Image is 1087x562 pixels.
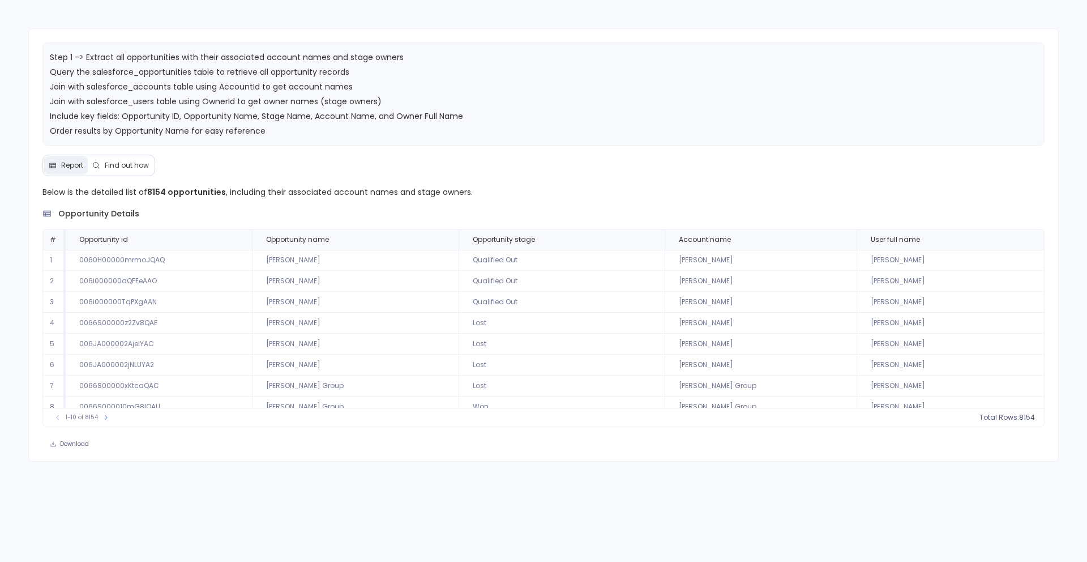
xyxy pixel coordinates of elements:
span: Find out how [105,161,149,170]
button: Download [42,436,96,452]
td: [PERSON_NAME] [252,355,459,376]
td: [PERSON_NAME] [665,334,857,355]
td: [PERSON_NAME] Group [252,397,459,418]
span: User full name [871,235,920,244]
td: [PERSON_NAME] [252,250,459,271]
strong: 8154 opportunities [147,186,226,198]
span: opportunity details [58,208,139,220]
td: Lost [459,334,665,355]
td: 2 [43,271,66,292]
td: [PERSON_NAME] [857,355,1045,376]
td: Lost [459,355,665,376]
span: Opportunity name [266,235,329,244]
td: 1 [43,250,66,271]
span: Total Rows: [979,413,1019,422]
td: 7 [43,376,66,397]
td: [PERSON_NAME] [665,292,857,313]
td: 5 [43,334,66,355]
td: [PERSON_NAME] [665,313,857,334]
td: [PERSON_NAME] [665,271,857,292]
td: 0066S00000xKtcaQAC [66,376,252,397]
td: Lost [459,313,665,334]
td: [PERSON_NAME] Group [665,397,857,418]
td: Qualified Out [459,292,665,313]
td: [PERSON_NAME] [252,292,459,313]
td: [PERSON_NAME] [857,313,1045,334]
td: [PERSON_NAME] [857,250,1045,271]
td: [PERSON_NAME] [857,292,1045,313]
td: [PERSON_NAME] Group [665,376,857,397]
td: [PERSON_NAME] [252,271,459,292]
p: Below is the detailed list of , including their associated account names and stage owners. [42,185,1045,199]
span: 8154 [1019,413,1035,422]
span: Opportunity stage [473,235,535,244]
td: 6 [43,355,66,376]
span: Step 1 -> Extract all opportunities with their associated account names and stage owners Query th... [50,52,463,137]
span: Account name [679,235,731,244]
td: [PERSON_NAME] Group [252,376,459,397]
td: [PERSON_NAME] [857,334,1045,355]
button: Find out how [88,156,153,174]
td: Lost [459,376,665,397]
td: Qualified Out [459,250,665,271]
td: 006i000000aQFEeAAO [66,271,252,292]
td: [PERSON_NAME] [857,397,1045,418]
td: [PERSON_NAME] [665,355,857,376]
td: 8 [43,397,66,418]
span: Opportunity id [79,235,128,244]
td: 0060H00000mrmoJQAQ [66,250,252,271]
td: 0066S000010mG8IQAU [66,397,252,418]
td: 3 [43,292,66,313]
td: [PERSON_NAME] [252,334,459,355]
span: Report [61,161,83,170]
span: 1-10 of 8154 [66,413,98,422]
td: 006JA000002AjeiYAC [66,334,252,355]
td: [PERSON_NAME] [857,271,1045,292]
td: [PERSON_NAME] [252,313,459,334]
td: Qualified Out [459,271,665,292]
button: Report [44,156,88,174]
td: [PERSON_NAME] [665,250,857,271]
td: 006i000000TqPXgAAN [66,292,252,313]
td: 4 [43,313,66,334]
span: # [50,235,56,244]
td: Won [459,397,665,418]
span: Download [60,440,89,448]
td: 0066S00000z2Zv8QAE [66,313,252,334]
td: 006JA000002jNLUYA2 [66,355,252,376]
td: [PERSON_NAME] [857,376,1045,397]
